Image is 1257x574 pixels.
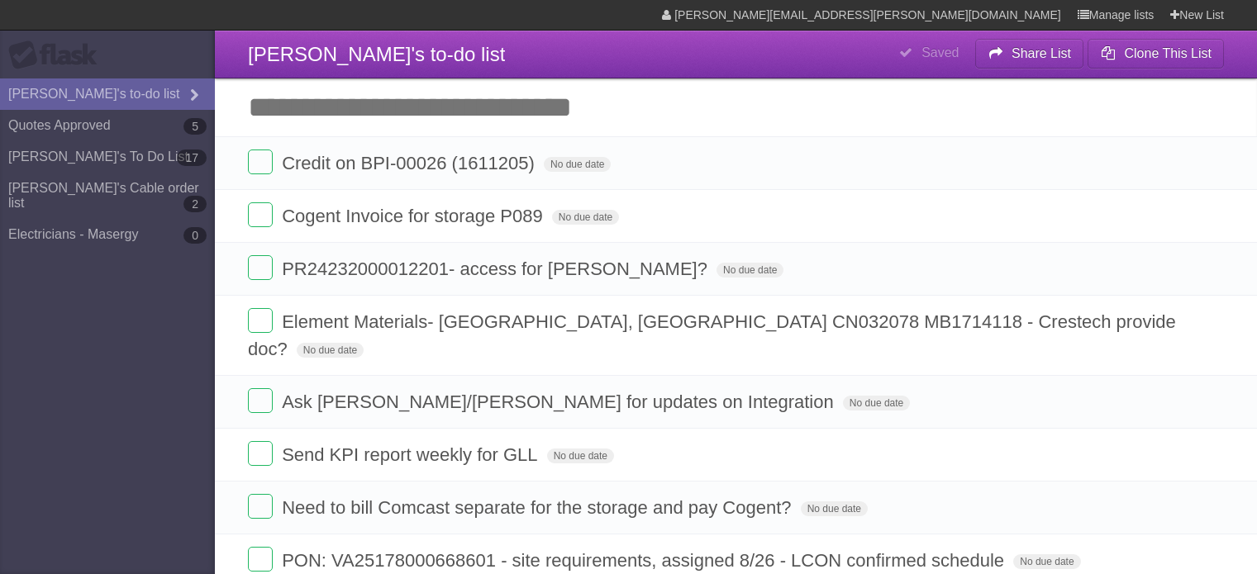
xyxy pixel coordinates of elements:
span: No due date [717,263,783,278]
span: Send KPI report weekly for GLL [282,444,541,465]
label: Done [248,441,273,466]
span: Credit on BPI-00026 (1611205) [282,153,539,173]
span: Element Materials- [GEOGRAPHIC_DATA], [GEOGRAPHIC_DATA] CN032078 MB1714118 - Crestech provide doc? [248,311,1176,359]
div: Flask [8,40,107,70]
span: No due date [801,501,868,516]
span: No due date [843,396,910,410]
b: 5 [183,118,207,135]
label: Done [248,494,273,519]
button: Clone This List [1088,39,1224,69]
span: Cogent Invoice for storage P089 [282,206,547,226]
span: No due date [552,210,619,225]
label: Done [248,308,273,333]
b: Share List [1012,46,1071,60]
label: Done [248,149,273,174]
span: No due date [547,448,614,463]
span: [PERSON_NAME]'s to-do list [248,43,505,65]
label: Done [248,547,273,572]
label: Done [248,202,273,227]
b: Saved [921,45,959,59]
label: Done [248,388,273,413]
span: No due date [1013,554,1080,569]
span: PON: VA25178000668601 - site requirements, assigned 8/26 - LCON confirmed schedule [282,550,1008,571]
span: PR24232000012201- access for [PERSON_NAME]? [282,259,712,279]
b: 17 [177,149,207,166]
span: Ask [PERSON_NAME]/[PERSON_NAME] for updates on Integration [282,391,838,412]
b: 2 [183,196,207,212]
b: 0 [183,227,207,244]
span: No due date [544,157,611,172]
span: No due date [297,343,364,358]
b: Clone This List [1124,46,1212,60]
button: Share List [975,39,1084,69]
span: Need to bill Comcast separate for the storage and pay Cogent? [282,497,795,518]
label: Done [248,255,273,280]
